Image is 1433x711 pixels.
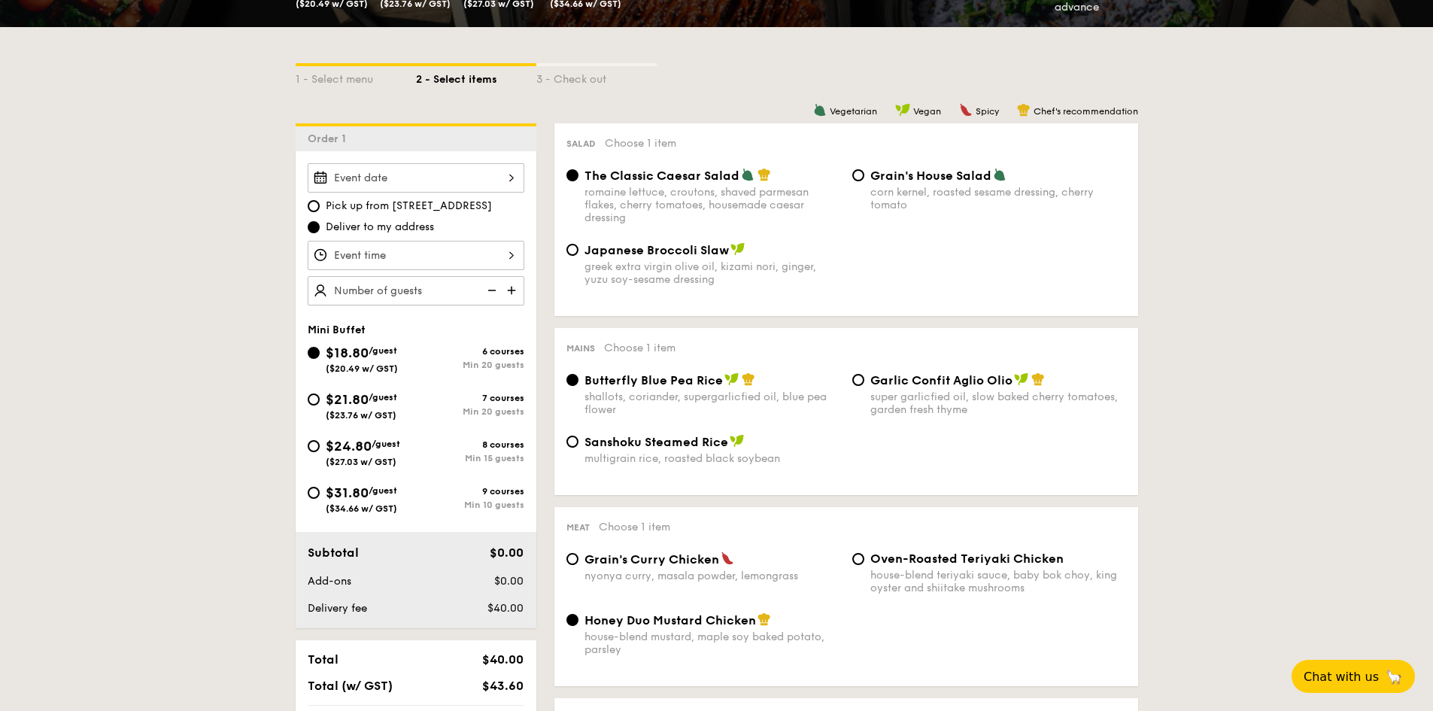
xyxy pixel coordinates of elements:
div: house-blend teriyaki sauce, baby bok choy, king oyster and shiitake mushrooms [870,569,1126,594]
span: Add-ons [308,575,351,588]
img: icon-vegan.f8ff3823.svg [730,242,745,256]
div: Min 15 guests [416,453,524,463]
img: icon-vegan.f8ff3823.svg [724,372,739,386]
span: Grain's House Salad [870,169,991,183]
span: Subtotal [308,545,359,560]
span: $40.00 [482,652,524,667]
img: icon-vegan.f8ff3823.svg [895,103,910,117]
span: Mains [566,343,595,354]
span: Order 1 [308,132,352,145]
div: Min 20 guests [416,406,524,417]
span: ($23.76 w/ GST) [326,410,396,421]
input: Oven-Roasted Teriyaki Chickenhouse-blend teriyaki sauce, baby bok choy, king oyster and shiitake ... [852,553,864,565]
span: $21.80 [326,391,369,408]
span: Total (w/ GST) [308,679,393,693]
span: Butterfly Blue Pea Rice [584,373,723,387]
input: Japanese Broccoli Slawgreek extra virgin olive oil, kizami nori, ginger, yuzu soy-sesame dressing [566,244,578,256]
input: Honey Duo Mustard Chickenhouse-blend mustard, maple soy baked potato, parsley [566,614,578,626]
span: Delivery fee [308,602,367,615]
input: Grain's House Saladcorn kernel, roasted sesame dressing, cherry tomato [852,169,864,181]
span: ($20.49 w/ GST) [326,363,398,374]
span: Honey Duo Mustard Chicken [584,613,756,627]
img: icon-add.58712e84.svg [502,276,524,305]
input: Garlic Confit Aglio Oliosuper garlicfied oil, slow baked cherry tomatoes, garden fresh thyme [852,374,864,386]
img: icon-chef-hat.a58ddaea.svg [757,168,771,181]
input: Event time [308,241,524,270]
span: Total [308,652,339,667]
div: 3 - Check out [536,66,657,87]
span: Choose 1 item [599,521,670,533]
div: corn kernel, roasted sesame dressing, cherry tomato [870,186,1126,211]
input: $24.80/guest($27.03 w/ GST)8 coursesMin 15 guests [308,440,320,452]
span: Vegan [913,106,941,117]
div: Min 20 guests [416,360,524,370]
input: $18.80/guest($20.49 w/ GST)6 coursesMin 20 guests [308,347,320,359]
img: icon-vegan.f8ff3823.svg [730,434,745,448]
span: Deliver to my address [326,220,434,235]
img: icon-chef-hat.a58ddaea.svg [742,372,755,386]
input: Number of guests [308,276,524,305]
img: icon-chef-hat.a58ddaea.svg [1017,103,1031,117]
span: /guest [369,345,397,356]
div: greek extra virgin olive oil, kizami nori, ginger, yuzu soy-sesame dressing [584,260,840,286]
div: 1 - Select menu [296,66,416,87]
input: Event date [308,163,524,193]
span: ($27.03 w/ GST) [326,457,396,467]
img: icon-chef-hat.a58ddaea.svg [757,612,771,626]
div: 2 - Select items [416,66,536,87]
input: Deliver to my address [308,221,320,233]
span: Chef's recommendation [1034,106,1138,117]
span: Meat [566,522,590,533]
div: 6 courses [416,346,524,357]
div: multigrain rice, roasted black soybean [584,452,840,465]
span: $18.80 [326,345,369,361]
span: $31.80 [326,485,369,501]
span: Choose 1 item [604,342,676,354]
span: Oven-Roasted Teriyaki Chicken [870,551,1064,566]
input: $21.80/guest($23.76 w/ GST)7 coursesMin 20 guests [308,393,320,406]
span: $40.00 [487,602,524,615]
input: Grain's Curry Chickennyonya curry, masala powder, lemongrass [566,553,578,565]
span: Sanshoku Steamed Rice [584,435,728,449]
div: Min 10 guests [416,500,524,510]
div: house-blend mustard, maple soy baked potato, parsley [584,630,840,656]
span: $0.00 [490,545,524,560]
span: The Classic Caesar Salad [584,169,739,183]
img: icon-spicy.37a8142b.svg [959,103,973,117]
img: icon-spicy.37a8142b.svg [721,551,734,565]
span: Grain's Curry Chicken [584,552,719,567]
div: super garlicfied oil, slow baked cherry tomatoes, garden fresh thyme [870,390,1126,416]
span: Choose 1 item [605,137,676,150]
img: icon-vegan.f8ff3823.svg [1014,372,1029,386]
span: $24.80 [326,438,372,454]
span: 🦙 [1385,668,1403,685]
input: The Classic Caesar Saladromaine lettuce, croutons, shaved parmesan flakes, cherry tomatoes, house... [566,169,578,181]
span: /guest [369,485,397,496]
span: $0.00 [494,575,524,588]
div: shallots, coriander, supergarlicfied oil, blue pea flower [584,390,840,416]
div: 9 courses [416,486,524,497]
span: $43.60 [482,679,524,693]
div: nyonya curry, masala powder, lemongrass [584,570,840,582]
div: romaine lettuce, croutons, shaved parmesan flakes, cherry tomatoes, housemade caesar dressing [584,186,840,224]
input: Sanshoku Steamed Ricemultigrain rice, roasted black soybean [566,436,578,448]
div: 7 courses [416,393,524,403]
span: Vegetarian [830,106,877,117]
input: $31.80/guest($34.66 w/ GST)9 coursesMin 10 guests [308,487,320,499]
span: Salad [566,138,596,149]
span: /guest [369,392,397,403]
img: icon-reduce.1d2dbef1.svg [479,276,502,305]
img: icon-vegetarian.fe4039eb.svg [993,168,1006,181]
span: Spicy [976,106,999,117]
span: /guest [372,439,400,449]
span: Japanese Broccoli Slaw [584,243,729,257]
button: Chat with us🦙 [1292,660,1415,693]
img: icon-vegetarian.fe4039eb.svg [813,103,827,117]
span: Chat with us [1304,670,1379,684]
span: Mini Buffet [308,324,366,336]
input: Butterfly Blue Pea Riceshallots, coriander, supergarlicfied oil, blue pea flower [566,374,578,386]
span: Pick up from [STREET_ADDRESS] [326,199,492,214]
img: icon-chef-hat.a58ddaea.svg [1031,372,1045,386]
span: Garlic Confit Aglio Olio [870,373,1013,387]
span: ($34.66 w/ GST) [326,503,397,514]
